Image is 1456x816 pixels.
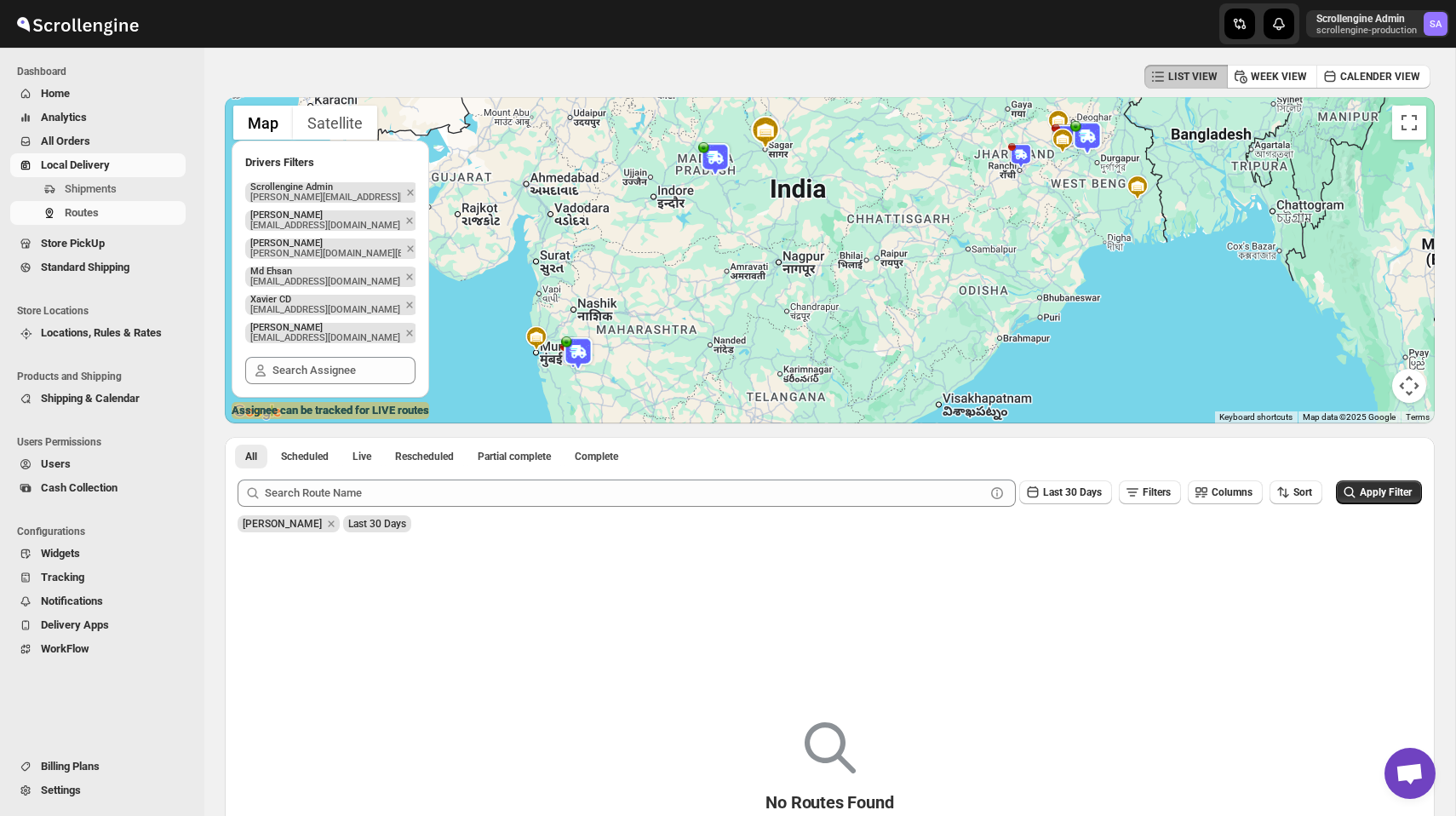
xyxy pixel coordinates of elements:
[1143,486,1171,498] span: Filters
[1251,70,1307,83] span: WEEK VIEW
[232,402,429,419] label: Assignee can be tracked for LIVE routes
[233,106,293,140] button: Show street map
[41,618,109,631] span: Delivery Apps
[402,213,417,228] button: Remove
[1392,369,1426,403] button: Map camera controls
[324,516,339,532] button: Remove Avinash Vishwakarma
[10,387,186,411] button: Shipping & Calendar
[250,333,400,343] p: [EMAIL_ADDRESS][DOMAIN_NAME]
[229,401,285,423] img: Google
[1043,486,1102,498] span: Last 30 Days
[243,518,322,530] span: Avinash Vishwakarma
[41,784,81,796] span: Settings
[10,82,186,106] button: Home
[14,3,141,45] img: ScrollEngine
[402,297,417,313] button: Remove
[1360,486,1412,498] span: Apply Filter
[402,269,417,284] button: Remove
[10,476,186,500] button: Cash Collection
[1188,480,1263,504] button: Columns
[41,237,105,250] span: Store PickUp
[17,435,192,449] span: Users Permissions
[1406,412,1430,422] a: Terms (opens in new tab)
[250,305,400,315] p: [EMAIL_ADDRESS][DOMAIN_NAME]
[478,450,551,463] span: Partial complete
[10,779,186,802] button: Settings
[281,450,329,463] span: Scheduled
[805,722,856,773] img: Empty search results
[245,450,257,463] span: All
[10,637,186,661] button: WorkFlow
[41,642,89,655] span: WorkFlow
[348,518,406,530] span: Last 30 Days
[10,613,186,637] button: Delivery Apps
[1227,65,1317,89] button: WEEK VIEW
[250,249,401,259] p: [PERSON_NAME][DOMAIN_NAME][EMAIL_ADDRESS][DOMAIN_NAME]
[41,158,110,171] span: Local Delivery
[1430,19,1442,30] text: SA
[1316,65,1430,89] button: CALENDER VIEW
[17,304,192,318] span: Store Locations
[10,321,186,345] button: Locations, Rules & Rates
[250,193,401,203] p: [PERSON_NAME][EMAIL_ADDRESS][DOMAIN_NAME]
[250,238,401,249] p: [PERSON_NAME]
[65,206,99,219] span: Routes
[17,65,192,78] span: Dashboard
[41,547,80,560] span: Widgets
[1119,480,1181,504] button: Filters
[10,566,186,589] button: Tracking
[1392,106,1426,140] button: Toggle fullscreen view
[41,595,103,607] span: Notifications
[41,481,118,494] span: Cash Collection
[65,182,117,195] span: Shipments
[250,323,400,333] p: [PERSON_NAME]
[41,571,84,583] span: Tracking
[1019,480,1112,504] button: Last 30 Days
[353,450,371,463] span: Live
[1306,10,1449,37] button: User menu
[1303,412,1396,422] span: Map data ©2025 Google
[1424,12,1447,36] span: Scrollengine Admin
[10,177,186,201] button: Shipments
[10,129,186,153] button: All Orders
[41,87,70,100] span: Home
[1316,12,1417,26] p: Scrollengine Admin
[250,267,400,277] p: Md Ehsan
[1293,486,1312,498] span: Sort
[229,401,285,423] a: Open this area in Google Maps (opens a new window)
[245,154,416,171] h2: Drivers Filters
[1270,480,1322,504] button: Sort
[395,450,454,463] span: Rescheduled
[10,755,186,779] button: Billing Plans
[293,106,377,140] button: Show satellite imagery
[403,241,418,256] button: Remove
[1336,480,1422,504] button: Apply Filter
[235,445,267,468] button: All routes
[10,106,186,129] button: Analytics
[10,542,186,566] button: Widgets
[765,792,893,813] p: No Routes Found
[10,201,186,225] button: Routes
[10,589,186,613] button: Notifications
[17,525,192,538] span: Configurations
[272,357,416,384] input: Search Assignee
[41,326,162,339] span: Locations, Rules & Rates
[41,135,90,147] span: All Orders
[250,277,400,287] p: [EMAIL_ADDRESS][DOMAIN_NAME]
[41,392,140,405] span: Shipping & Calendar
[1340,70,1420,83] span: CALENDER VIEW
[250,182,401,193] p: Scrollengine Admin
[1144,65,1228,89] button: LIST VIEW
[41,261,129,273] span: Standard Shipping
[1219,411,1293,423] button: Keyboard shortcuts
[575,450,618,463] span: Complete
[41,111,87,124] span: Analytics
[1384,748,1436,799] div: Open chat
[41,760,100,773] span: Billing Plans
[265,480,985,507] input: Search Route Name
[402,325,417,341] button: Remove
[250,221,400,231] p: [EMAIL_ADDRESS][DOMAIN_NAME]
[403,185,418,200] button: Remove
[41,457,71,470] span: Users
[10,452,186,476] button: Users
